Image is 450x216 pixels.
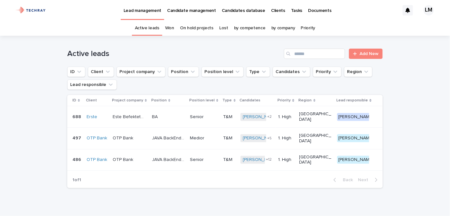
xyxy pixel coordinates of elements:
[67,149,383,171] tr: 486486 OTP Bank OTP BankOTP Bank JAVA BackEnd seniorJAVA BackEnd senior SeniorT&M[PERSON_NAME] +1...
[67,127,383,149] tr: 497497 OTP Bank OTP BankOTP Bank JAVA BackEnd fejlesztő mediorJAVA BackEnd fejlesztő medior Medio...
[219,21,228,36] a: Lost
[67,80,117,90] button: Lead responsible
[349,49,383,59] a: Add New
[190,114,218,120] p: Senior
[86,97,97,104] p: Client
[152,134,185,141] p: JAVA BackEnd fejlesztő medior
[202,67,244,77] button: Position level
[328,177,355,183] button: Back
[223,136,235,141] p: T&M
[284,49,345,59] input: Search
[152,156,185,163] p: JAVA BackEnd senior
[223,157,235,163] p: T&M
[278,114,294,120] p: 1. High
[424,5,434,15] div: LM
[72,97,76,104] p: ID
[336,97,368,104] p: Lead responsible
[88,67,114,77] button: Client
[299,155,332,165] p: [GEOGRAPHIC_DATA]
[67,49,281,59] h1: Active leads
[87,136,107,141] a: OTP Bank
[223,97,232,104] p: Type
[337,113,375,121] div: [PERSON_NAME]
[168,67,199,77] button: Position
[13,4,49,17] img: xG6Muz3VQV2JDbePcW7p
[190,136,218,141] p: Medior
[67,172,86,188] p: 1 of 1
[313,67,342,77] button: Priority
[112,97,143,104] p: Project company
[223,114,235,120] p: T&M
[117,67,165,77] button: Project company
[67,106,383,128] tr: 688688 Erste Este Befektetési Zrt.Este Befektetési Zrt. BABA SeniorT&M[PERSON_NAME] +21. High[GEO...
[113,113,146,120] p: Este Befektetési Zrt.
[243,136,285,141] a: [PERSON_NAME] (2)
[344,67,372,77] button: Region
[299,133,332,144] p: [GEOGRAPHIC_DATA]
[339,178,353,182] span: Back
[234,21,266,36] a: by competence
[337,156,375,164] div: [PERSON_NAME]
[87,157,107,163] a: OTP Bank
[278,157,294,163] p: 1. High
[151,97,167,104] p: Position
[243,157,278,163] a: [PERSON_NAME]
[299,111,332,122] p: [GEOGRAPHIC_DATA]
[278,136,294,141] p: 1. High
[113,134,135,141] p: OTP Bank
[72,156,82,163] p: 486
[67,67,85,77] button: ID
[271,21,295,36] a: by company
[355,177,383,183] button: Next
[246,67,270,77] button: Type
[266,158,272,162] span: + 12
[87,114,97,120] a: Erste
[240,97,261,104] p: Candidates
[267,136,272,140] span: + 5
[165,21,174,36] a: Won
[152,113,159,120] p: BA
[337,134,375,142] div: [PERSON_NAME]
[299,97,312,104] p: Region
[360,52,379,56] span: Add New
[277,97,291,104] p: Priority
[189,97,215,104] p: Position level
[358,178,372,182] span: Next
[273,67,310,77] button: Candidates
[267,115,272,119] span: + 2
[72,134,82,141] p: 497
[135,21,159,36] a: Active leads
[243,114,278,120] a: [PERSON_NAME]
[113,156,135,163] p: OTP Bank
[180,21,213,36] a: On hold projects
[72,113,82,120] p: 688
[190,157,218,163] p: Senior
[301,21,315,36] a: Priority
